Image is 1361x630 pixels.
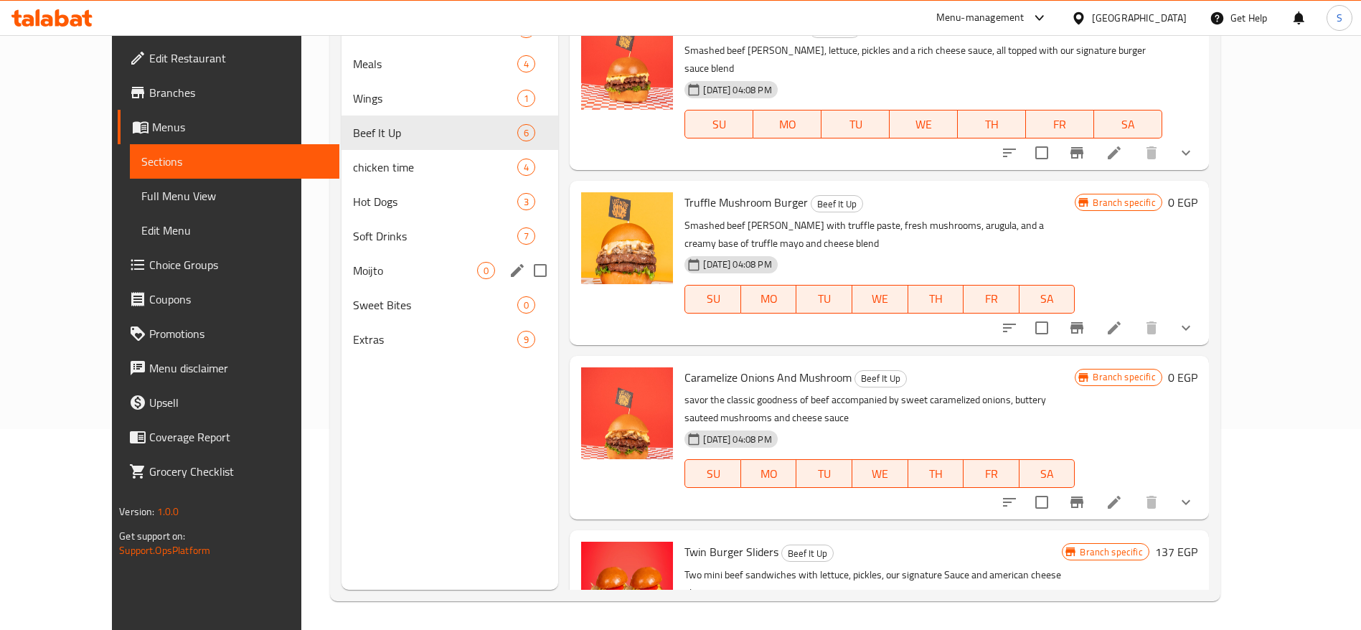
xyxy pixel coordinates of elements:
[908,285,964,314] button: TH
[353,331,517,348] span: Extras
[517,227,535,245] div: items
[969,464,1014,484] span: FR
[1060,311,1094,345] button: Branch-specific-item
[119,541,210,560] a: Support.OpsPlatform
[964,285,1019,314] button: FR
[342,81,558,116] div: Wings1
[1087,370,1161,384] span: Branch specific
[1025,464,1070,484] span: SA
[1060,136,1094,170] button: Branch-specific-item
[118,75,339,110] a: Branches
[908,459,964,488] button: TH
[353,227,517,245] span: Soft Drinks
[1134,485,1169,519] button: delete
[964,114,1020,135] span: TH
[1087,196,1161,210] span: Branch specific
[118,248,339,282] a: Choice Groups
[802,288,847,309] span: TU
[517,159,535,176] div: items
[1027,138,1057,168] span: Select to update
[581,367,673,459] img: Caramelize Onions And Mushroom
[684,566,1062,602] p: Two mini beef sandwiches with lettuce, pickles, our signature Sauce and american cheese slice
[969,288,1014,309] span: FR
[802,464,847,484] span: TU
[890,110,958,138] button: WE
[697,433,777,446] span: [DATE] 04:08 PM
[854,370,907,387] div: Beef It Up
[353,55,517,72] div: Meals
[684,459,740,488] button: SU
[684,391,1075,427] p: savor the classic goodness of beef accompanied by sweet caramelized onions, buttery sauteed mushr...
[1134,136,1169,170] button: delete
[1074,545,1148,559] span: Branch specific
[992,311,1027,345] button: sort-choices
[691,464,735,484] span: SU
[936,9,1025,27] div: Menu-management
[119,502,154,521] span: Version:
[353,193,517,210] span: Hot Dogs
[118,351,339,385] a: Menu disclaimer
[1019,459,1075,488] button: SA
[1169,136,1203,170] button: show more
[697,83,777,97] span: [DATE] 04:08 PM
[691,288,735,309] span: SU
[1168,192,1197,212] h6: 0 EGP
[684,110,753,138] button: SU
[342,322,558,357] div: Extras9
[1134,311,1169,345] button: delete
[796,459,852,488] button: TU
[478,264,494,278] span: 0
[684,285,740,314] button: SU
[353,159,517,176] div: chicken time
[518,57,534,71] span: 4
[119,527,185,545] span: Get support on:
[858,288,903,309] span: WE
[1168,18,1197,38] h6: 0 EGP
[747,288,791,309] span: MO
[958,110,1026,138] button: TH
[1177,144,1195,161] svg: Show Choices
[130,213,339,248] a: Edit Menu
[353,296,517,314] span: Sweet Bites
[753,110,821,138] button: MO
[747,464,791,484] span: MO
[852,285,908,314] button: WE
[821,110,890,138] button: TU
[141,222,328,239] span: Edit Menu
[118,41,339,75] a: Edit Restaurant
[141,153,328,170] span: Sections
[507,260,528,281] button: edit
[684,217,1075,253] p: Smashed beef [PERSON_NAME] with truffle paste, fresh mushrooms, arugula, and a creamy base of tru...
[118,110,339,144] a: Menus
[149,291,328,308] span: Coupons
[1155,542,1197,562] h6: 137 EGP
[118,454,339,489] a: Grocery Checklist
[342,47,558,81] div: Meals4
[811,196,862,212] span: Beef It Up
[342,6,558,362] nav: Menu sections
[581,192,673,284] img: Truffle Mushroom Burger
[157,502,179,521] span: 1.0.0
[1169,485,1203,519] button: show more
[684,192,808,213] span: Truffle Mushroom Burger
[353,124,517,141] div: Beef It Up
[858,464,903,484] span: WE
[353,262,477,279] span: Moijto
[852,459,908,488] button: WE
[342,184,558,219] div: Hot Dogs3
[914,464,959,484] span: TH
[342,253,558,288] div: Moijto0edit
[782,545,833,562] span: Beef It Up
[118,385,339,420] a: Upsell
[1168,367,1197,387] h6: 0 EGP
[1100,114,1157,135] span: SA
[1027,487,1057,517] span: Select to update
[518,298,534,312] span: 0
[697,258,777,271] span: [DATE] 04:08 PM
[741,459,797,488] button: MO
[149,394,328,411] span: Upsell
[855,370,906,387] span: Beef It Up
[130,179,339,213] a: Full Menu View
